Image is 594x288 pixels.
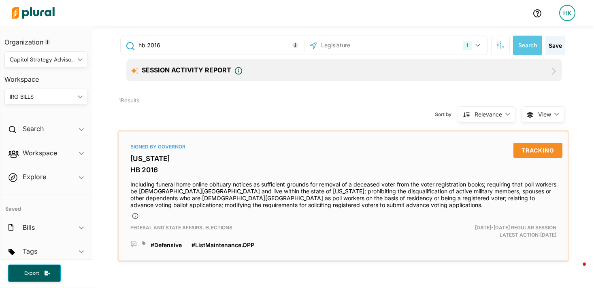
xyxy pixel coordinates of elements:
[23,124,44,133] h2: Search
[192,241,254,249] a: #ListMaintenance.OPP
[475,224,556,231] span: [DATE]-[DATE] Regular Session
[513,143,562,158] button: Tracking
[460,38,485,53] button: 1
[23,247,37,256] h2: Tags
[553,2,582,24] a: HK
[130,241,137,248] div: Add Position Statement
[151,241,182,249] a: #Defensive
[320,38,407,53] input: Legislature
[142,241,146,246] div: Add tags
[138,38,302,53] input: Enter keywords, bill # or legislator name
[566,260,586,280] iframe: Intercom live chat
[130,166,556,174] h3: HB 2016
[463,41,471,50] div: 1
[10,93,75,101] div: IRG BILLS
[4,30,88,48] h3: Organization
[23,148,57,157] h2: Workspace
[10,55,75,64] div: Capitol Strategy Advisors
[19,270,45,277] span: Export
[44,38,51,46] div: Tooltip anchor
[130,143,556,150] div: Signed by Governor
[8,265,61,282] button: Export
[192,241,254,248] span: #ListMaintenance.OPP
[292,42,299,49] div: Tooltip anchor
[113,94,228,125] div: 1 Results
[513,36,542,55] button: Search
[416,224,562,239] div: Latest Action: [DATE]
[475,110,502,119] div: Relevance
[130,224,232,231] span: Federal and State Affairs, Elections
[23,172,46,181] h2: Explore
[0,195,92,215] h4: Saved
[4,68,88,85] h3: Workspace
[538,110,551,119] span: View
[130,155,556,163] h3: [US_STATE]
[151,241,182,248] span: #Defensive
[435,111,458,118] span: Sort by
[142,66,231,74] span: Session Activity Report
[496,41,505,48] span: Search Filters
[23,223,35,232] h2: Bills
[545,36,565,55] button: Save
[559,5,575,21] div: HK
[130,177,556,208] h4: Including funeral home online obituary notices as sufficient grounds for removal of a deceased vo...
